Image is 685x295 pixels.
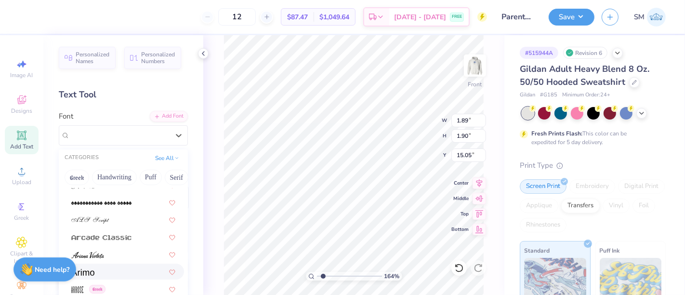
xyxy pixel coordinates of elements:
button: See All [152,153,182,163]
div: Print Type [520,160,666,171]
div: Transfers [561,199,600,213]
img: Arrose [71,286,83,293]
span: Greek [89,285,105,294]
button: Serif [165,170,188,185]
span: Greek [14,214,29,222]
span: Top [451,211,469,217]
span: # G185 [540,91,557,99]
div: This color can be expedited for 5 day delivery. [531,129,650,147]
img: Ariana Violeta [71,252,104,258]
span: 164 % [384,272,400,281]
div: Vinyl [603,199,630,213]
div: Add Font [150,111,188,122]
span: Puff Ink [600,245,620,255]
span: [DATE] - [DATE] [394,12,446,22]
div: # 515944A [520,47,558,59]
div: Front [468,80,482,89]
span: Personalized Numbers [141,51,175,65]
span: FREE [452,13,462,20]
div: Foil [632,199,655,213]
span: SM [634,12,645,23]
div: Rhinestones [520,218,566,232]
span: Clipart & logos [5,250,39,265]
strong: Need help? [35,265,70,274]
img: ALS Script [71,217,109,224]
img: Shruthi Mohan [647,8,666,27]
button: Handwriting [92,170,137,185]
span: Image AI [11,71,33,79]
div: CATEGORIES [65,154,99,162]
span: $87.47 [287,12,308,22]
span: Bottom [451,226,469,233]
div: Text Tool [59,88,188,101]
span: Center [451,180,469,187]
span: Gildan Adult Heavy Blend 8 Oz. 50/50 Hooded Sweatshirt [520,63,649,88]
span: Middle [451,195,469,202]
strong: Fresh Prints Flash: [531,130,582,137]
input: Untitled Design [494,7,541,27]
div: Digital Print [618,179,665,194]
span: Add Text [10,143,33,150]
div: Screen Print [520,179,566,194]
div: Embroidery [569,179,615,194]
button: Greek [65,170,89,185]
img: Arcade Classic [71,234,132,241]
img: AlphaShapes xmas balls [71,200,132,206]
span: Gildan [520,91,535,99]
div: Applique [520,199,558,213]
a: SM [634,8,666,27]
span: Standard [524,245,550,255]
label: Font [59,111,73,122]
button: Save [549,9,594,26]
span: Upload [12,178,31,186]
img: Front [465,56,485,75]
div: Revision 6 [563,47,607,59]
span: Personalized Names [76,51,110,65]
input: – – [218,8,256,26]
span: Minimum Order: 24 + [562,91,610,99]
img: Arimo [71,269,94,276]
span: Designs [11,107,32,115]
span: $1,049.64 [319,12,349,22]
button: Puff [140,170,162,185]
